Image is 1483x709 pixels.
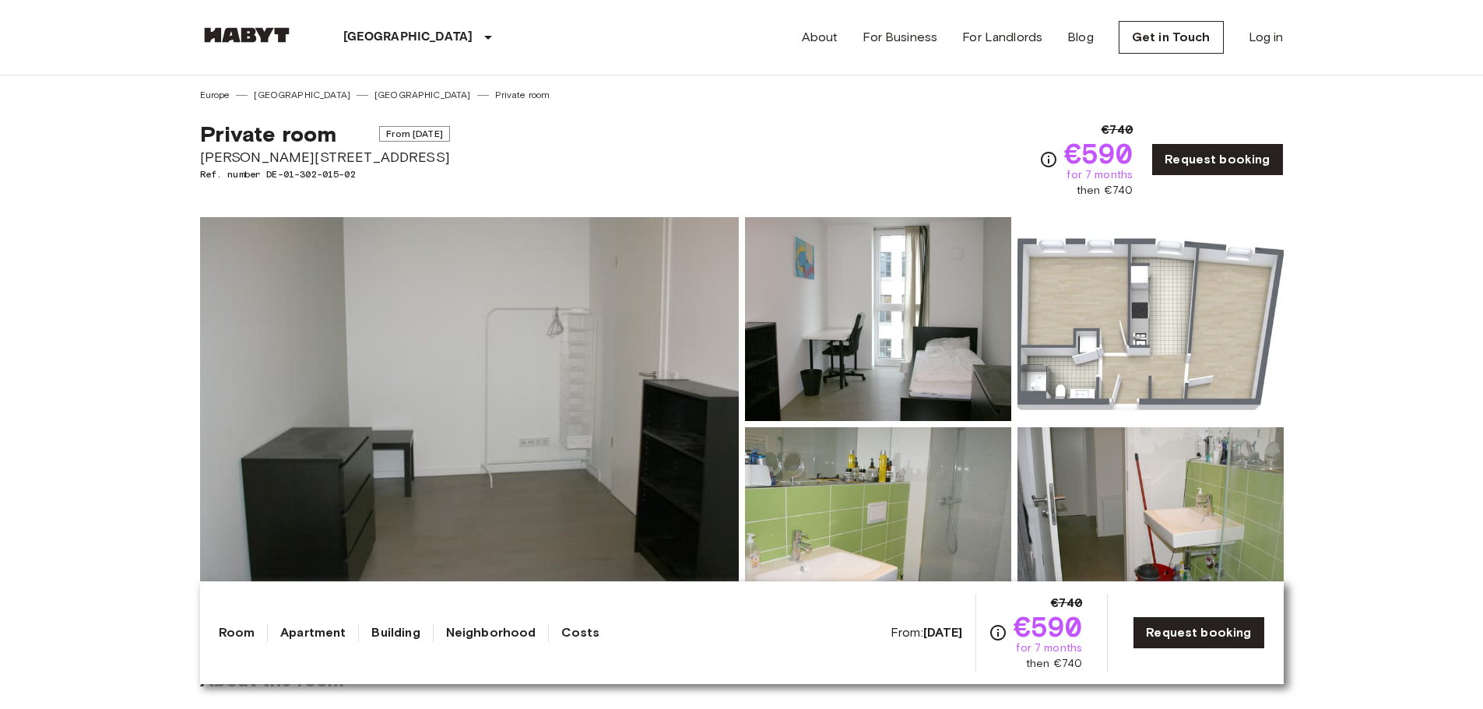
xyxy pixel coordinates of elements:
[1249,28,1284,47] a: Log in
[1017,427,1284,631] img: Picture of unit DE-01-302-015-02
[923,625,963,640] b: [DATE]
[745,217,1011,421] img: Picture of unit DE-01-302-015-02
[1119,21,1224,54] a: Get in Touch
[1067,28,1094,47] a: Blog
[1133,616,1264,649] a: Request booking
[802,28,838,47] a: About
[1039,150,1058,169] svg: Check cost overview for full price breakdown. Please note that discounts apply to new joiners onl...
[343,28,473,47] p: [GEOGRAPHIC_DATA]
[374,88,471,102] a: [GEOGRAPHIC_DATA]
[962,28,1042,47] a: For Landlords
[989,623,1007,642] svg: Check cost overview for full price breakdown. Please note that discounts apply to new joiners onl...
[1026,656,1082,672] span: then €740
[891,624,963,641] span: From:
[254,88,350,102] a: [GEOGRAPHIC_DATA]
[863,28,937,47] a: For Business
[495,88,550,102] a: Private room
[200,167,450,181] span: Ref. number DE-01-302-015-02
[1016,641,1082,656] span: for 7 months
[280,623,346,642] a: Apartment
[1077,183,1133,198] span: then €740
[200,147,450,167] span: [PERSON_NAME][STREET_ADDRESS]
[446,623,536,642] a: Neighborhood
[1151,143,1283,176] a: Request booking
[219,623,255,642] a: Room
[1014,612,1083,641] span: €590
[379,126,450,142] span: From [DATE]
[200,27,293,43] img: Habyt
[1064,139,1133,167] span: €590
[561,623,599,642] a: Costs
[200,88,230,102] a: Europe
[1051,594,1083,612] span: €740
[200,217,739,631] img: Marketing picture of unit DE-01-302-015-02
[1017,217,1284,421] img: Picture of unit DE-01-302-015-02
[1067,167,1133,183] span: for 7 months
[745,427,1011,631] img: Picture of unit DE-01-302-015-02
[200,121,337,147] span: Private room
[1102,121,1133,139] span: €740
[371,623,420,642] a: Building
